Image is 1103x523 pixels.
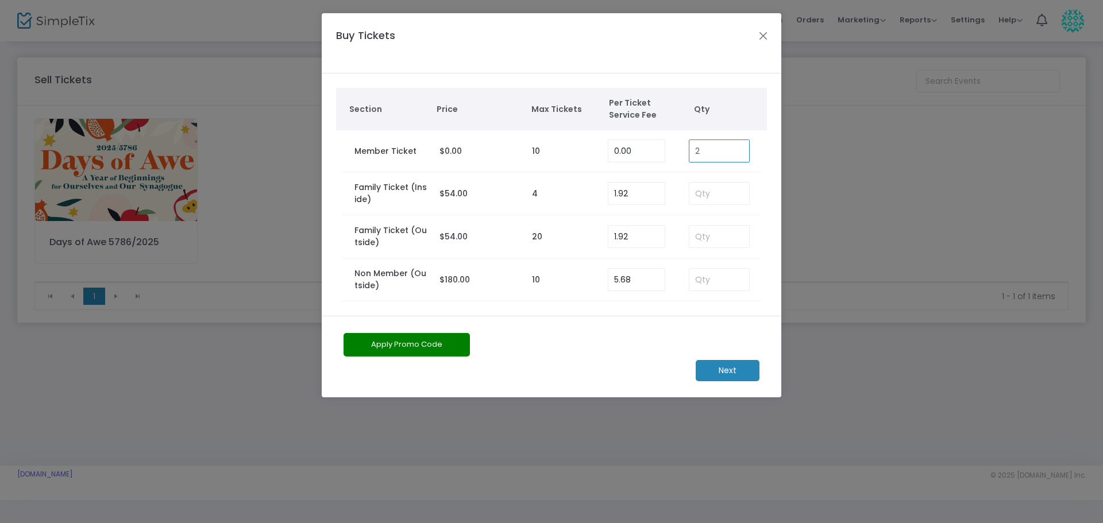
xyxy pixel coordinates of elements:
[330,28,438,59] h4: Buy Tickets
[532,188,538,200] label: 4
[344,333,470,357] button: Apply Promo Code
[532,274,540,286] label: 10
[689,226,749,247] input: Qty
[689,140,749,162] input: Qty
[608,183,665,204] input: Enter Service Fee
[532,145,540,157] label: 10
[608,226,665,247] input: Enter Service Fee
[354,145,416,157] label: Member Ticket
[532,231,542,243] label: 20
[354,181,429,206] label: Family Ticket (Inside)
[531,103,597,115] span: Max Tickets
[756,28,771,43] button: Close
[437,103,520,115] span: Price
[608,269,665,290] input: Enter Service Fee
[439,274,470,285] span: $180.00
[696,360,759,381] m-button: Next
[354,224,429,249] label: Family Ticket (Outside)
[349,103,426,115] span: Section
[694,103,762,115] span: Qty
[354,268,429,292] label: Non Member (Outside)
[689,183,749,204] input: Qty
[439,188,468,199] span: $54.00
[609,97,675,121] span: Per Ticket Service Fee
[439,231,468,242] span: $54.00
[608,140,665,162] input: Enter Service Fee
[439,145,462,157] span: $0.00
[689,269,749,290] input: Qty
